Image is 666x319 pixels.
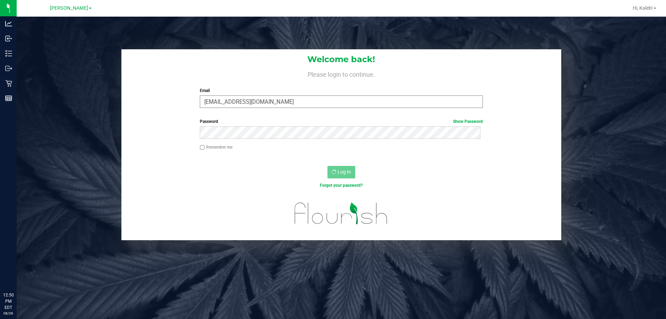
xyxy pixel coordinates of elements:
[5,65,12,72] inline-svg: Outbound
[3,292,14,311] p: 12:50 PM EDT
[286,196,396,231] img: flourish_logo.svg
[121,55,561,64] h1: Welcome back!
[5,95,12,102] inline-svg: Reports
[338,169,351,175] span: Log In
[200,144,232,150] label: Remember me
[5,80,12,87] inline-svg: Retail
[320,183,363,188] a: Forgot your password?
[121,69,561,78] h4: Please login to continue.
[200,87,483,94] label: Email
[5,35,12,42] inline-svg: Inbound
[327,166,355,178] button: Log In
[50,5,88,11] span: [PERSON_NAME]
[3,311,14,316] p: 08/26
[200,119,218,124] span: Password
[5,20,12,27] inline-svg: Analytics
[453,119,483,124] a: Show Password
[200,145,205,150] input: Remember me
[633,5,653,11] span: Hi, Kaleb!
[5,50,12,57] inline-svg: Inventory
